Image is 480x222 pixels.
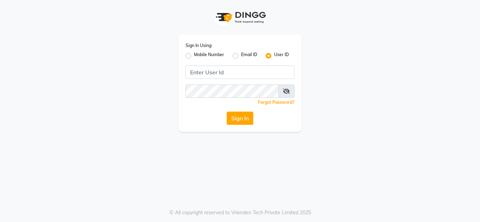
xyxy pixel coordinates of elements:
button: Sign In [227,112,253,125]
label: Mobile Number [194,52,224,60]
input: Username [186,66,294,79]
label: Sign In Using: [186,42,212,49]
label: User ID [274,52,289,60]
a: Forgot Password? [258,100,294,105]
input: Username [186,85,279,98]
img: logo1.svg [212,7,268,28]
label: Email ID [241,52,257,60]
